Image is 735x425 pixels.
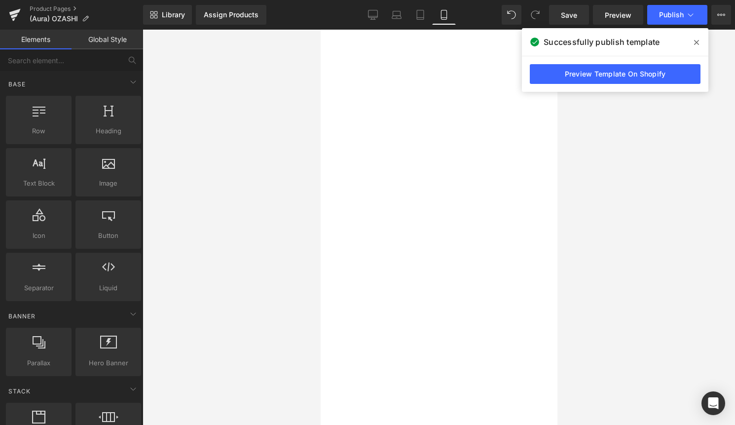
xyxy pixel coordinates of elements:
[30,5,143,13] a: Product Pages
[78,126,138,136] span: Heading
[9,283,69,293] span: Separator
[561,10,577,20] span: Save
[78,358,138,368] span: Hero Banner
[385,5,408,25] a: Laptop
[9,178,69,189] span: Text Block
[78,231,138,241] span: Button
[7,79,27,89] span: Base
[701,391,725,415] div: Open Intercom Messenger
[544,36,660,48] span: Successfully publish template
[361,5,385,25] a: Desktop
[9,126,69,136] span: Row
[7,311,37,321] span: Banner
[605,10,631,20] span: Preview
[78,178,138,189] span: Image
[162,10,185,19] span: Library
[7,386,32,396] span: Stack
[72,30,143,49] a: Global Style
[502,5,521,25] button: Undo
[408,5,432,25] a: Tablet
[204,11,258,19] div: Assign Products
[647,5,707,25] button: Publish
[659,11,684,19] span: Publish
[9,231,69,241] span: Icon
[593,5,643,25] a: Preview
[9,358,69,368] span: Parallax
[30,15,78,23] span: (Aura) OZASHI
[525,5,545,25] button: Redo
[711,5,731,25] button: More
[432,5,456,25] a: Mobile
[78,283,138,293] span: Liquid
[530,64,700,84] a: Preview Template On Shopify
[143,5,192,25] a: New Library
